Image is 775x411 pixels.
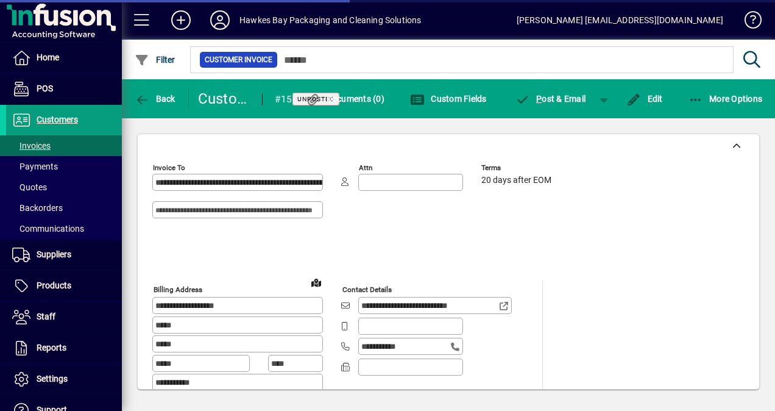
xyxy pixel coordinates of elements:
span: P [536,94,542,104]
span: Customer Invoice [205,54,272,66]
mat-label: Attn [359,163,372,172]
span: Custom Fields [410,94,487,104]
a: Staff [6,302,122,332]
span: Backorders [12,203,63,213]
button: Filter [132,49,179,71]
a: Invoices [6,135,122,156]
a: Reports [6,333,122,363]
button: More Options [685,88,766,110]
a: Products [6,271,122,301]
span: Invoices [12,141,51,151]
span: POS [37,84,53,93]
span: Staff [37,312,55,321]
span: Terms [481,164,554,172]
a: Settings [6,364,122,395]
span: Back [135,94,175,104]
div: [PERSON_NAME] [EMAIL_ADDRESS][DOMAIN_NAME] [517,10,723,30]
a: Quotes [6,177,122,198]
span: ost & Email [515,94,586,104]
button: Custom Fields [407,88,490,110]
span: Payments [12,162,58,171]
span: Communications [12,224,84,234]
button: Profile [200,9,239,31]
button: Documents (0) [302,88,387,110]
div: #159741 [275,90,299,109]
div: Hawkes Bay Packaging and Cleaning Solutions [239,10,422,30]
span: Home [37,52,59,62]
a: Suppliers [6,240,122,270]
button: Edit [623,88,666,110]
span: Settings [37,374,68,384]
a: Backorders [6,198,122,218]
a: Home [6,43,122,73]
span: Filter [135,55,175,65]
app-page-header-button: Back [122,88,189,110]
span: Quotes [12,182,47,192]
a: Knowledge Base [735,2,760,42]
span: Edit [626,94,663,104]
a: Payments [6,156,122,177]
button: Add [161,9,200,31]
span: Suppliers [37,249,71,259]
button: Back [132,88,179,110]
span: More Options [688,94,763,104]
span: Customers [37,115,78,124]
span: Reports [37,343,66,352]
a: Communications [6,218,122,239]
a: View on map [306,273,326,292]
mat-label: Invoice To [153,163,185,172]
button: Post & Email [509,88,592,110]
a: POS [6,74,122,104]
div: Customer Invoice [198,89,250,109]
span: Documents (0) [305,94,384,104]
span: Products [37,281,71,290]
span: 20 days after EOM [481,176,551,185]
